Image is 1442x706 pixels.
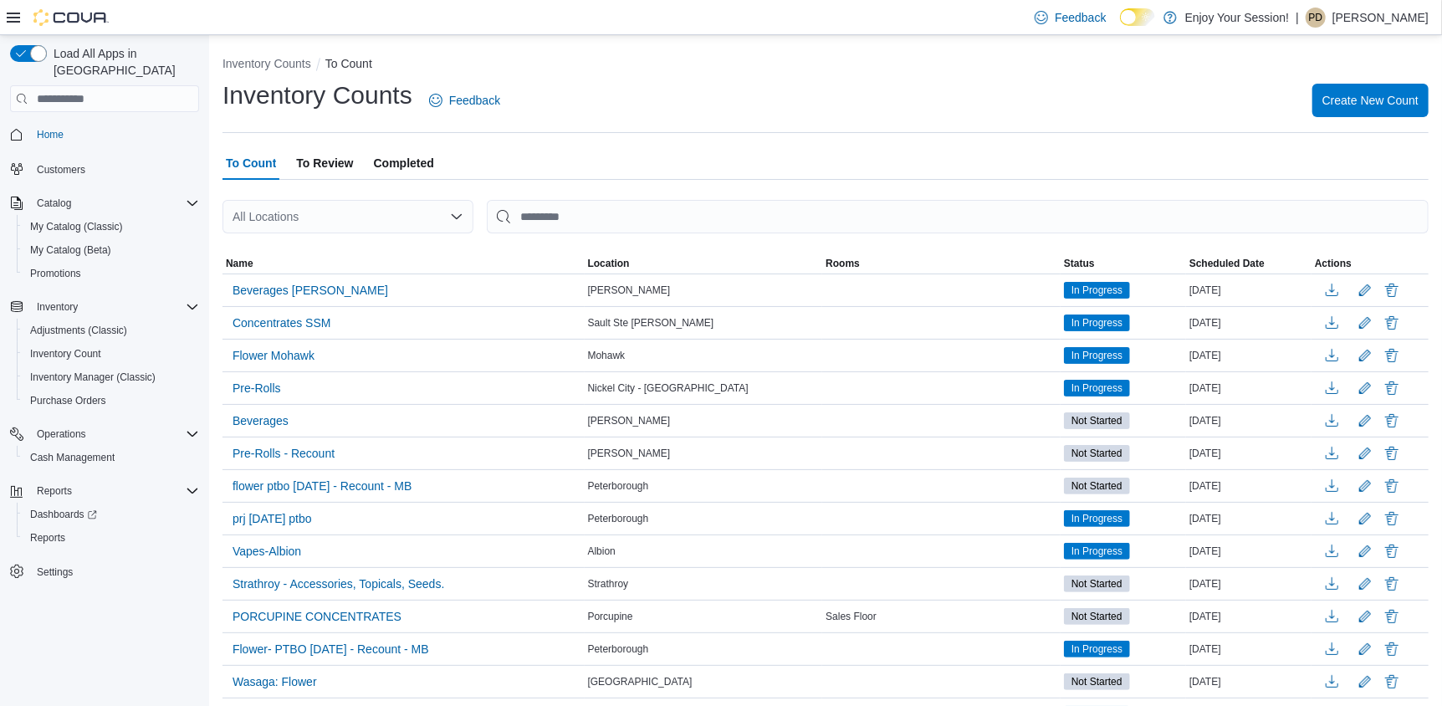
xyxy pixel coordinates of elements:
span: PORCUPINE CONCENTRATES [233,608,401,625]
button: Reports [30,481,79,501]
span: [GEOGRAPHIC_DATA] [588,675,693,688]
button: Delete [1382,443,1402,463]
span: Concentrates SSM [233,315,331,331]
span: Actions [1315,257,1352,270]
span: Peterborough [588,642,649,656]
span: Beverages [233,412,289,429]
a: Feedback [1028,1,1112,34]
span: Reports [30,531,65,545]
div: [DATE] [1186,313,1312,333]
span: In Progress [1064,510,1130,527]
p: Enjoy Your Session! [1185,8,1290,28]
button: Edit count details [1355,539,1375,564]
span: Not Started [1064,608,1130,625]
span: Completed [374,146,434,180]
button: Beverages [226,408,295,433]
a: Home [30,125,70,145]
button: Delete [1382,541,1402,561]
span: Promotions [23,263,199,284]
button: PORCUPINE CONCENTRATES [226,604,408,629]
button: My Catalog (Classic) [17,215,206,238]
span: Home [30,124,199,145]
span: Pre-Rolls [233,380,281,396]
div: [DATE] [1186,541,1312,561]
span: Operations [30,424,199,444]
p: [PERSON_NAME] [1332,8,1429,28]
a: Settings [30,562,79,582]
button: Adjustments (Classic) [17,319,206,342]
span: Not Started [1071,576,1122,591]
div: Sales Floor [822,606,1061,627]
a: Reports [23,528,72,548]
button: flower ptbo [DATE] - Recount - MB [226,473,418,499]
span: Inventory [37,300,78,314]
button: Pre-Rolls [226,376,288,401]
span: Inventory Count [30,347,101,361]
button: Settings [3,560,206,584]
button: Operations [30,424,93,444]
span: Not Started [1071,674,1122,689]
span: Inventory Manager (Classic) [23,367,199,387]
button: Delete [1382,509,1402,529]
span: My Catalog (Beta) [30,243,111,257]
button: Inventory Manager (Classic) [17,366,206,389]
span: Not Started [1064,673,1130,690]
span: Location [588,257,630,270]
span: Dark Mode [1120,26,1121,27]
div: [DATE] [1186,280,1312,300]
button: Edit count details [1355,506,1375,531]
button: Delete [1382,280,1402,300]
a: Customers [30,160,92,180]
span: Reports [37,484,72,498]
span: Albion [588,545,616,558]
span: To Count [226,146,276,180]
span: Purchase Orders [30,394,106,407]
p: | [1296,8,1299,28]
span: Flower- PTBO [DATE] - Recount - MB [233,641,429,657]
button: Delete [1382,672,1402,692]
input: This is a search bar. After typing your query, hit enter to filter the results lower in the page. [487,200,1429,233]
button: Edit count details [1355,343,1375,368]
span: Create New Count [1322,92,1419,109]
a: My Catalog (Classic) [23,217,130,237]
button: Purchase Orders [17,389,206,412]
span: Home [37,128,64,141]
span: Sault Ste [PERSON_NAME] [588,316,714,330]
span: In Progress [1071,315,1122,330]
span: Dashboards [23,504,199,524]
button: Delete [1382,313,1402,333]
span: Nickel City - [GEOGRAPHIC_DATA] [588,381,749,395]
nav: An example of EuiBreadcrumbs [222,55,1429,75]
button: Rooms [822,253,1061,274]
span: Catalog [30,193,199,213]
span: Porcupine [588,610,633,623]
button: Edit count details [1355,441,1375,466]
button: Edit count details [1355,310,1375,335]
span: Customers [37,163,85,176]
button: Edit count details [1355,408,1375,433]
button: My Catalog (Beta) [17,238,206,262]
button: Customers [3,156,206,181]
span: Inventory [30,297,199,317]
button: Delete [1382,639,1402,659]
a: Feedback [422,84,507,117]
span: [PERSON_NAME] [588,284,671,297]
button: Delete [1382,345,1402,366]
button: Edit count details [1355,473,1375,499]
span: Name [226,257,253,270]
span: Strathroy - Accessories, Topicals, Seeds. [233,576,444,592]
a: Inventory Manager (Classic) [23,367,162,387]
span: In Progress [1071,544,1122,559]
div: [DATE] [1186,672,1312,692]
span: Not Started [1064,445,1130,462]
span: Cash Management [30,451,115,464]
img: Cova [33,9,109,26]
span: In Progress [1064,282,1130,299]
span: To Review [296,146,353,180]
div: [DATE] [1186,639,1312,659]
span: Purchase Orders [23,391,199,411]
button: Strathroy - Accessories, Topicals, Seeds. [226,571,451,596]
span: Not Started [1071,446,1122,461]
button: Beverages [PERSON_NAME] [226,278,395,303]
button: Reports [3,479,206,503]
